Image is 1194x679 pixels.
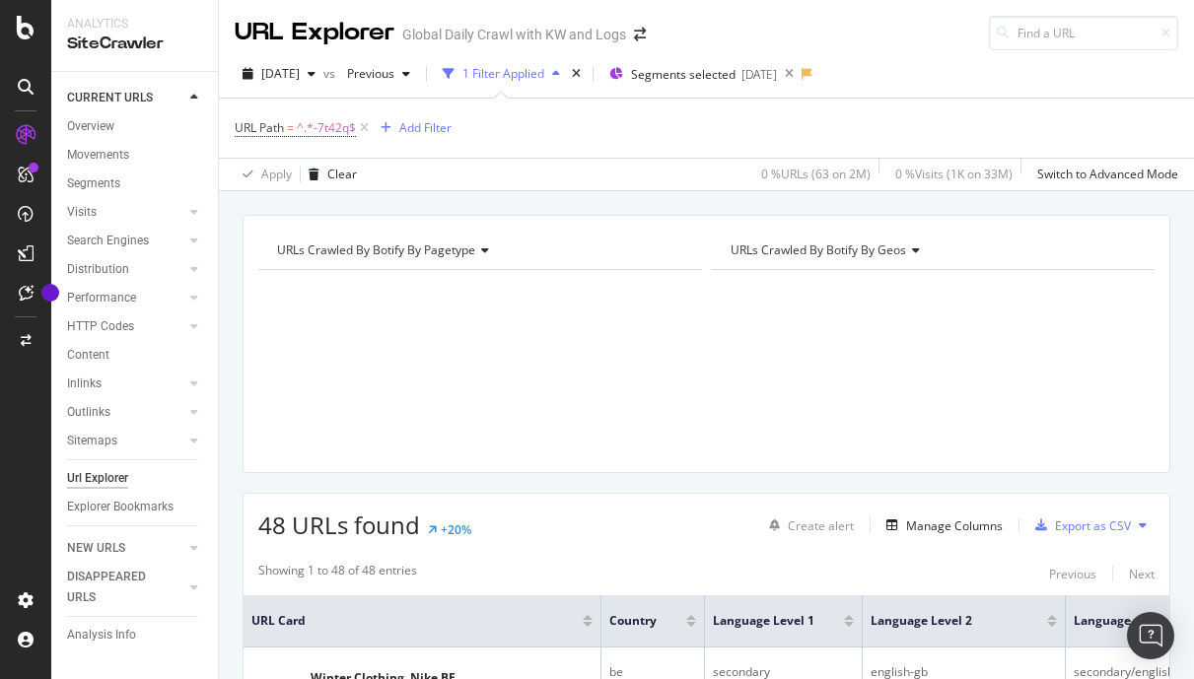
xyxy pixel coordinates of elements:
[67,288,136,308] div: Performance
[339,65,394,82] span: Previous
[67,16,202,33] div: Analytics
[67,468,204,489] a: Url Explorer
[441,521,471,538] div: +20%
[67,173,120,194] div: Segments
[339,58,418,90] button: Previous
[67,116,114,137] div: Overview
[731,241,906,258] span: URLs Crawled By Botify By geos
[258,562,417,585] div: Showing 1 to 48 of 48 entries
[323,65,339,82] span: vs
[1129,566,1155,582] div: Next
[67,402,110,423] div: Outlinks
[277,241,475,258] span: URLs Crawled By Botify By pagetype
[251,612,578,630] span: URL Card
[235,58,323,90] button: [DATE]
[273,235,684,266] h4: URLs Crawled By Botify By pagetype
[1037,166,1178,182] div: Switch to Advanced Mode
[67,88,184,108] a: CURRENT URLS
[41,284,59,302] div: Tooltip anchor
[989,16,1178,50] input: Find a URL
[235,119,284,136] span: URL Path
[402,25,626,44] div: Global Daily Crawl with KW and Logs
[67,345,109,366] div: Content
[67,538,184,559] a: NEW URLS
[568,64,585,84] div: times
[67,288,184,308] a: Performance
[1127,612,1174,659] div: Open Intercom Messenger
[235,159,292,190] button: Apply
[435,58,568,90] button: 1 Filter Applied
[287,119,294,136] span: =
[261,166,292,182] div: Apply
[235,16,394,49] div: URL Explorer
[373,116,452,140] button: Add Filter
[871,612,1018,630] span: language Level 2
[713,612,814,630] span: language Level 1
[67,316,184,337] a: HTTP Codes
[67,402,184,423] a: Outlinks
[67,231,149,251] div: Search Engines
[67,497,204,517] a: Explorer Bookmarks
[601,58,777,90] button: Segments selected[DATE]
[67,567,167,608] div: DISAPPEARED URLS
[327,166,357,182] div: Clear
[67,316,134,337] div: HTTP Codes
[67,145,204,166] a: Movements
[67,202,97,223] div: Visits
[788,517,854,534] div: Create alert
[761,509,854,541] button: Create alert
[67,173,204,194] a: Segments
[67,373,184,394] a: Inlinks
[895,166,1013,182] div: 0 % Visits ( 1K on 33M )
[741,66,777,83] div: [DATE]
[1129,562,1155,585] button: Next
[67,145,129,166] div: Movements
[1027,509,1131,541] button: Export as CSV
[878,513,1003,537] button: Manage Columns
[67,431,184,451] a: Sitemaps
[301,159,357,190] button: Clear
[1049,562,1096,585] button: Previous
[1049,566,1096,582] div: Previous
[462,65,544,82] div: 1 Filter Applied
[258,509,420,541] span: 48 URLs found
[67,345,204,366] a: Content
[67,468,128,489] div: Url Explorer
[67,259,129,280] div: Distribution
[67,431,117,451] div: Sitemaps
[297,114,356,142] span: ^.*-7t42q$
[631,66,736,83] span: Segments selected
[67,259,184,280] a: Distribution
[67,373,102,394] div: Inlinks
[67,116,204,137] a: Overview
[67,497,174,517] div: Explorer Bookmarks
[634,28,646,41] div: arrow-right-arrow-left
[67,202,184,223] a: Visits
[609,612,657,630] span: country
[67,33,202,55] div: SiteCrawler
[727,235,1138,266] h4: URLs Crawled By Botify By geos
[67,625,136,645] div: Analysis Info
[761,166,871,182] div: 0 % URLs ( 63 on 2M )
[261,65,300,82] span: 2024 Nov. 20th
[67,231,184,251] a: Search Engines
[67,567,184,608] a: DISAPPEARED URLS
[67,88,153,108] div: CURRENT URLS
[67,625,204,645] a: Analysis Info
[906,517,1003,534] div: Manage Columns
[1055,517,1131,534] div: Export as CSV
[399,119,452,136] div: Add Filter
[1029,159,1178,190] button: Switch to Advanced Mode
[67,538,125,559] div: NEW URLS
